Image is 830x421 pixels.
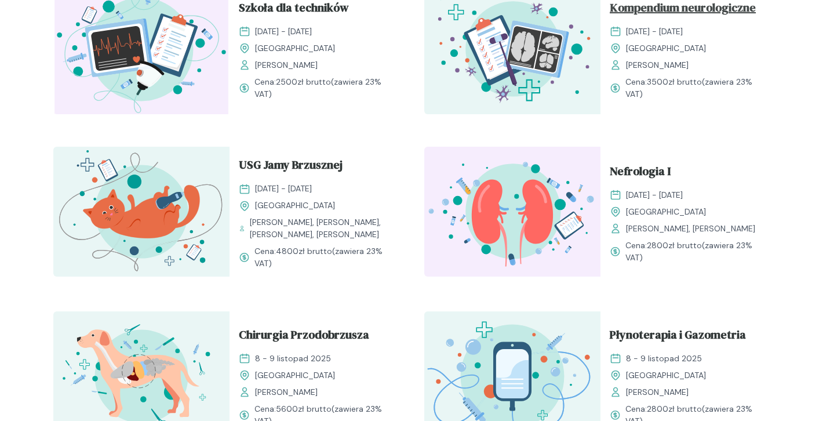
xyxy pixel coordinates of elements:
[625,239,767,264] span: Cena: (zawiera 23% VAT)
[276,404,332,414] span: 5600 zł brutto
[255,386,318,398] span: [PERSON_NAME]
[626,42,706,55] span: [GEOGRAPHIC_DATA]
[424,147,600,277] img: ZpbSsR5LeNNTxNrh_Nefro_T.svg
[610,162,671,184] span: Nefrologia I
[626,26,683,38] span: [DATE] - [DATE]
[276,246,332,256] span: 4800 zł brutto
[255,353,331,365] span: 8 - 9 listopad 2025
[250,216,396,241] span: [PERSON_NAME], [PERSON_NAME], [PERSON_NAME], [PERSON_NAME]
[239,156,343,178] span: USG Jamy Brzusznej
[610,326,746,348] span: Płynoterapia i Gazometria
[647,77,702,87] span: 3500 zł brutto
[625,76,767,100] span: Cena: (zawiera 23% VAT)
[647,240,702,251] span: 2800 zł brutto
[239,326,396,348] a: Chirurgia Przodobrzusza
[239,156,396,178] a: USG Jamy Brzusznej
[626,369,706,382] span: [GEOGRAPHIC_DATA]
[255,42,335,55] span: [GEOGRAPHIC_DATA]
[626,206,706,218] span: [GEOGRAPHIC_DATA]
[626,59,689,71] span: [PERSON_NAME]
[255,369,335,382] span: [GEOGRAPHIC_DATA]
[647,404,702,414] span: 2800 zł brutto
[626,386,689,398] span: [PERSON_NAME]
[53,147,230,277] img: ZpbG_h5LeNNTxNnP_USG_JB_T.svg
[255,199,335,212] span: [GEOGRAPHIC_DATA]
[255,59,318,71] span: [PERSON_NAME]
[254,76,396,100] span: Cena: (zawiera 23% VAT)
[276,77,331,87] span: 2500 zł brutto
[255,183,312,195] span: [DATE] - [DATE]
[626,353,702,365] span: 8 - 9 listopad 2025
[626,189,683,201] span: [DATE] - [DATE]
[610,162,767,184] a: Nefrologia I
[626,223,755,235] span: [PERSON_NAME], [PERSON_NAME]
[254,245,396,270] span: Cena: (zawiera 23% VAT)
[255,26,312,38] span: [DATE] - [DATE]
[610,326,767,348] a: Płynoterapia i Gazometria
[239,326,369,348] span: Chirurgia Przodobrzusza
